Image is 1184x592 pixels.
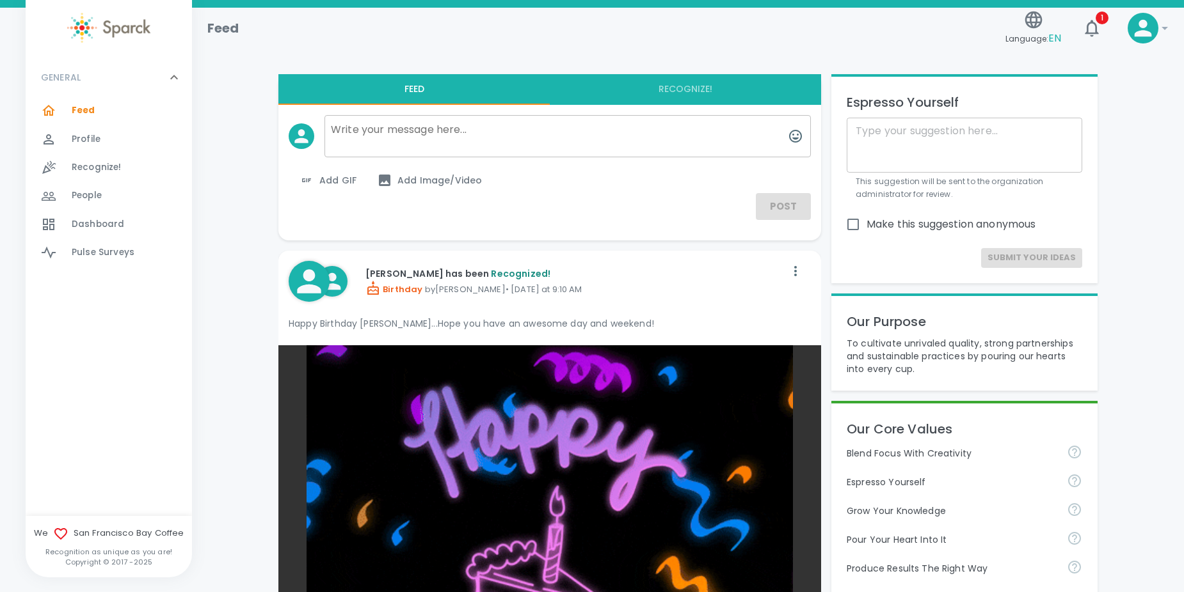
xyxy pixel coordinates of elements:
span: Add Image/Video [377,173,482,188]
span: Feed [72,104,95,117]
p: Blend Focus With Creativity [847,447,1057,460]
p: Pour Your Heart Into It [847,533,1057,546]
span: 1 [1096,12,1108,24]
svg: Find success working together and doing the right thing [1067,559,1082,575]
p: Copyright © 2017 - 2025 [26,557,192,567]
div: GENERAL [26,58,192,97]
button: Feed [278,74,550,105]
a: Feed [26,97,192,125]
button: Recognize! [550,74,821,105]
h1: Feed [207,18,239,38]
p: Our Purpose [847,311,1082,332]
svg: Achieve goals today and innovate for tomorrow [1067,444,1082,460]
span: Add GIF [299,173,356,188]
img: Sparck logo [67,13,150,43]
span: EN [1048,31,1061,45]
svg: Come to work to make a difference in your own way [1067,531,1082,546]
span: Pulse Surveys [72,246,134,259]
p: Espresso Yourself [847,476,1057,488]
span: Recognize! [72,161,122,174]
p: Recognition as unique as you are! [26,547,192,557]
button: 1 [1076,13,1107,43]
span: Birthday [365,283,422,295]
a: Profile [26,125,192,153]
span: Make this suggestion anonymous [867,217,1036,232]
p: by [PERSON_NAME] • [DATE] at 9:10 AM [365,281,785,296]
p: To cultivate unrivaled quality, strong partnerships and sustainable practices by pouring our hear... [847,337,1082,375]
p: Espresso Yourself [847,92,1082,113]
a: Sparck logo [26,13,192,43]
span: We San Francisco Bay Coffee [26,526,192,541]
p: Our Core Values [847,419,1082,439]
p: [PERSON_NAME] has been [365,267,785,280]
p: GENERAL [41,71,81,84]
svg: Share your voice and your ideas [1067,473,1082,488]
div: GENERAL [26,97,192,272]
a: Recognize! [26,153,192,182]
a: People [26,182,192,210]
span: Profile [72,133,100,146]
div: interaction tabs [278,74,821,105]
span: Dashboard [72,218,124,231]
p: Happy Birthday [PERSON_NAME]...Hope you have an awesome day and weekend! [289,317,811,330]
p: Grow Your Knowledge [847,504,1057,517]
span: People [72,189,102,202]
p: This suggestion will be sent to the organization administrator for review. [856,175,1073,201]
button: Language:EN [1000,6,1066,51]
a: Dashboard [26,210,192,238]
span: Language: [1005,30,1061,47]
p: Produce Results The Right Way [847,562,1057,575]
svg: Follow your curiosity and learn together [1067,502,1082,517]
a: Pulse Surveys [26,238,192,267]
span: Recognized! [491,267,550,280]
